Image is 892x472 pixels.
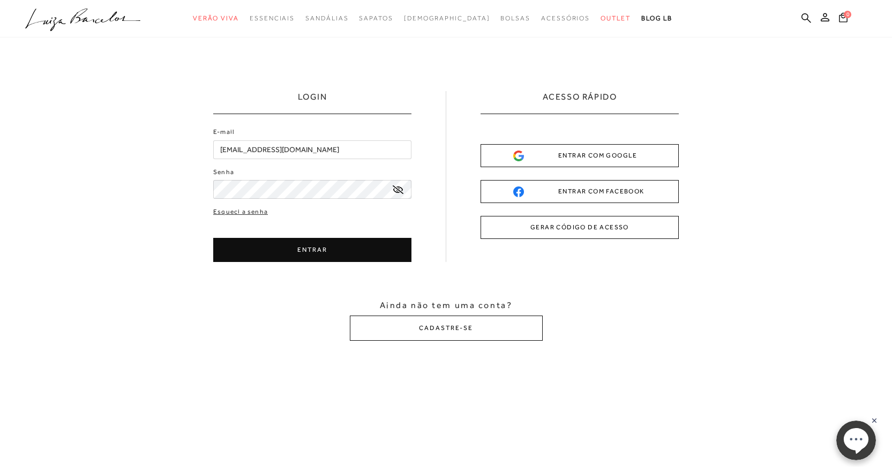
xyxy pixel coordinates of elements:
input: E-mail [213,140,411,159]
span: BLOG LB [641,14,672,22]
span: Verão Viva [193,14,239,22]
div: ENTRAR COM FACEBOOK [513,186,646,197]
span: Bolsas [500,14,530,22]
span: [DEMOGRAPHIC_DATA] [404,14,490,22]
span: Acessórios [541,14,590,22]
span: Sapatos [359,14,393,22]
span: Sandálias [305,14,348,22]
button: ENTRAR [213,238,411,262]
h2: ACESSO RÁPIDO [543,91,617,114]
button: GERAR CÓDIGO DE ACESSO [481,216,679,239]
h1: LOGIN [298,91,327,114]
label: Senha [213,167,234,177]
span: 0 [844,11,851,18]
div: ENTRAR COM GOOGLE [513,150,646,161]
span: Ainda não tem uma conta? [380,299,512,311]
a: categoryNavScreenReaderText [500,9,530,28]
button: ENTRAR COM FACEBOOK [481,180,679,203]
span: Outlet [601,14,631,22]
a: categoryNavScreenReaderText [359,9,393,28]
button: 0 [836,12,851,26]
a: categoryNavScreenReaderText [541,9,590,28]
button: CADASTRE-SE [350,316,543,341]
a: BLOG LB [641,9,672,28]
a: categoryNavScreenReaderText [305,9,348,28]
button: ENTRAR COM GOOGLE [481,144,679,167]
a: Esqueci a senha [213,207,268,217]
a: noSubCategoriesText [404,9,490,28]
a: categoryNavScreenReaderText [193,9,239,28]
label: E-mail [213,127,235,137]
span: Essenciais [250,14,295,22]
a: categoryNavScreenReaderText [601,9,631,28]
a: exibir senha [393,185,403,193]
a: categoryNavScreenReaderText [250,9,295,28]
